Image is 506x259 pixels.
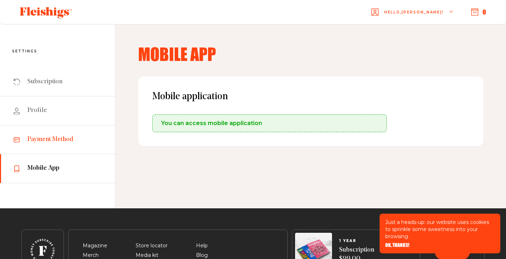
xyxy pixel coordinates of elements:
[385,243,409,248] button: OK, THANKS!
[27,78,62,86] span: Subscription
[196,242,208,250] span: Help
[83,242,107,249] a: Magazine
[83,242,107,250] span: Magazine
[27,164,59,173] span: Mobile App
[27,135,74,144] span: Payment Method
[152,91,469,103] span: Mobile application
[136,242,168,250] span: Store locator
[136,242,168,249] a: Store locator
[384,10,444,26] span: Hello, [PERSON_NAME] !
[196,252,208,258] a: Blog
[385,219,495,240] p: Just a heads-up: our website uses cookies to sprinkle some sweetness into your browsing.
[27,106,47,115] span: Profile
[161,119,262,128] span: You can access mobile application
[138,45,483,62] h4: Mobile App
[196,242,208,249] a: Help
[339,239,374,243] span: 1 YEAR
[83,252,99,258] a: Merch
[471,8,486,16] button: 0
[136,252,158,258] a: Media kit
